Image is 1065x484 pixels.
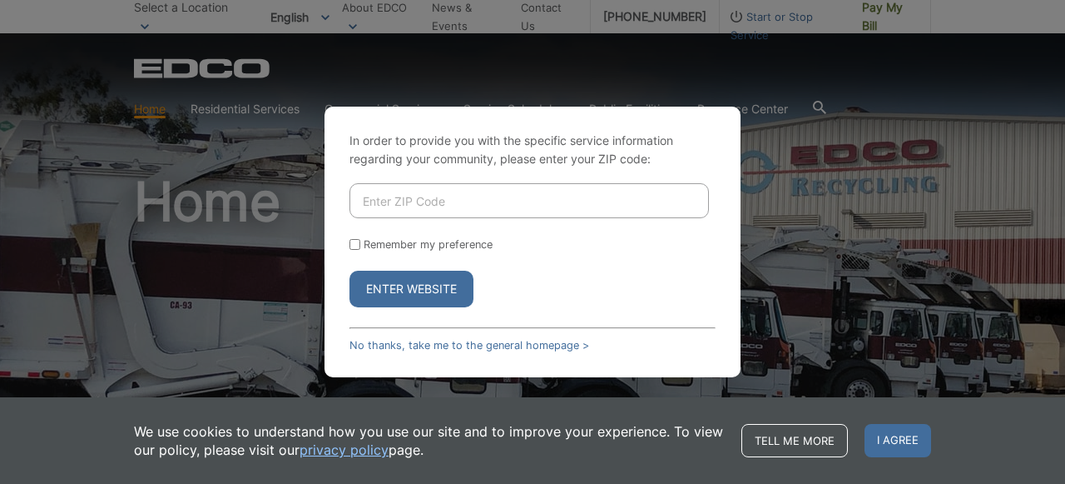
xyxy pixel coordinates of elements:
a: Tell me more [741,424,848,457]
button: Enter Website [349,271,473,307]
a: privacy policy [300,441,389,459]
span: I agree [864,424,931,457]
p: We use cookies to understand how you use our site and to improve your experience. To view our pol... [134,422,725,459]
a: No thanks, take me to the general homepage > [349,339,589,352]
p: In order to provide you with the specific service information regarding your community, please en... [349,132,716,168]
input: Enter ZIP Code [349,183,709,218]
label: Remember my preference [364,238,493,251]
